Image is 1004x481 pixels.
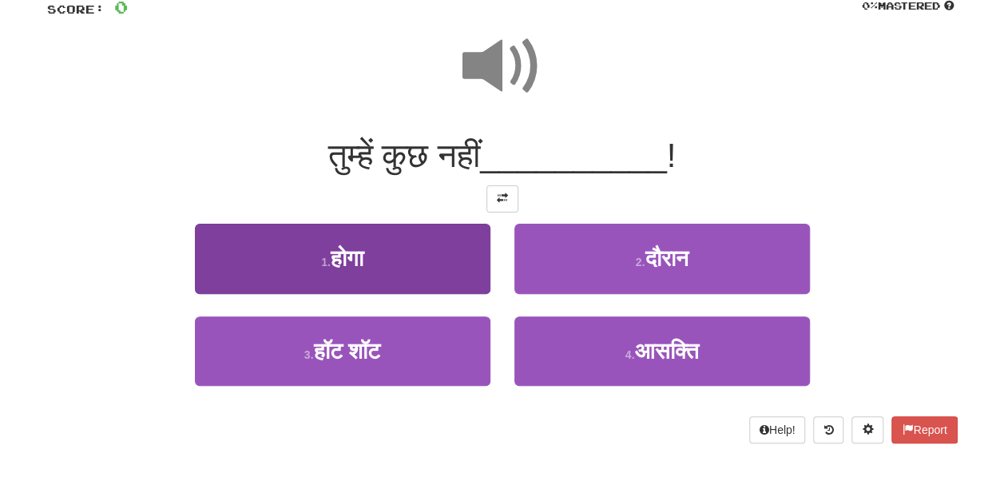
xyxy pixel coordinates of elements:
button: 3.हॉट शॉट [195,316,490,386]
button: Report [891,416,957,443]
button: 4.आसक्ति [514,316,810,386]
span: तुम्हें कुछ नहीं [328,137,480,174]
span: दौरान [645,246,688,271]
small: 4 . [625,348,635,361]
span: ! [667,137,677,174]
button: Round history (alt+y) [813,416,843,443]
span: हॉट शॉट [313,339,380,364]
button: 1.होगा [195,224,490,293]
span: __________ [480,137,667,174]
small: 2 . [636,256,645,268]
span: होगा [331,246,363,271]
button: Help! [749,416,806,443]
button: 2.दौरान [514,224,810,293]
small: 3 . [304,348,314,361]
button: Toggle translation (alt+t) [486,185,518,213]
small: 1 . [321,256,331,268]
span: आसक्ति [634,339,698,364]
span: Score: [47,2,105,16]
